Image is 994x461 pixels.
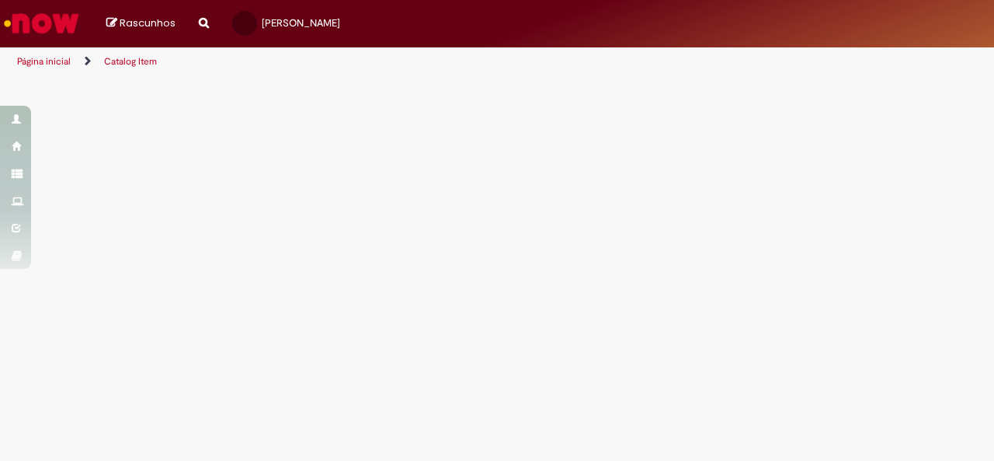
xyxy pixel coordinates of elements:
[17,55,71,68] a: Página inicial
[262,16,340,30] span: [PERSON_NAME]
[106,16,176,31] a: Rascunhos
[120,16,176,30] span: Rascunhos
[2,8,82,39] img: ServiceNow
[12,47,651,76] ul: Trilhas de página
[104,55,157,68] a: Catalog Item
